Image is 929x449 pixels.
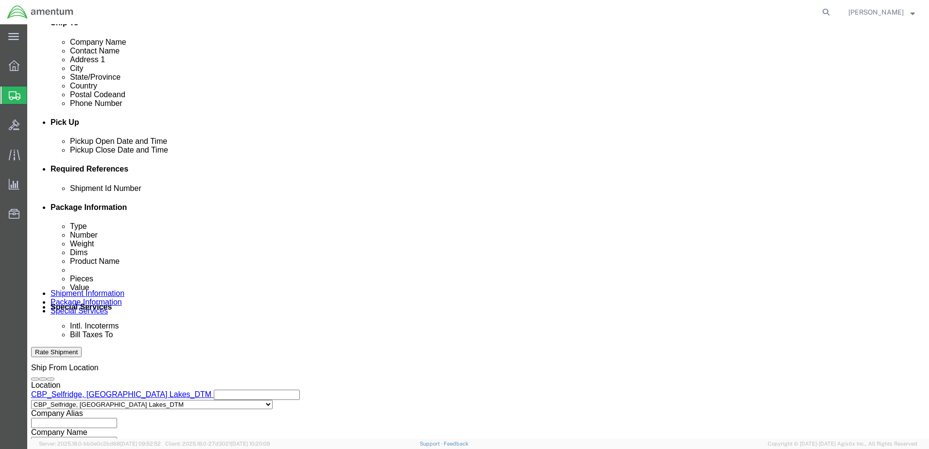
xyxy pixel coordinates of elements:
[444,441,468,447] a: Feedback
[848,6,915,18] button: [PERSON_NAME]
[848,7,904,17] span: Lucy Dowling
[27,24,929,439] iframe: FS Legacy Container
[39,441,161,447] span: Server: 2025.18.0-bb0e0c2bd68
[120,441,161,447] span: [DATE] 09:52:52
[231,441,270,447] span: [DATE] 10:20:09
[768,440,917,448] span: Copyright © [DATE]-[DATE] Agistix Inc., All Rights Reserved
[7,5,74,19] img: logo
[165,441,270,447] span: Client: 2025.18.0-27d3021
[420,441,444,447] a: Support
